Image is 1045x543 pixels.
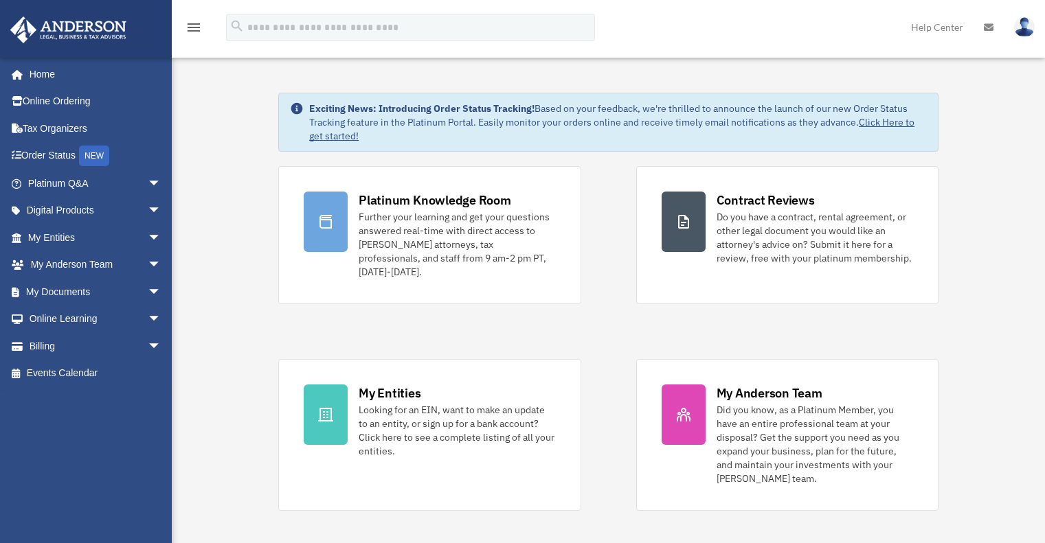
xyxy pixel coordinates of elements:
div: My Entities [359,384,420,402]
span: arrow_drop_down [148,170,175,198]
div: Did you know, as a Platinum Member, you have an entire professional team at your disposal? Get th... [717,403,913,485]
a: Digital Productsarrow_drop_down [10,197,182,224]
div: Looking for an EIN, want to make an update to an entity, or sign up for a bank account? Click her... [359,403,555,458]
a: My Entities Looking for an EIN, want to make an update to an entity, or sign up for a bank accoun... [278,359,581,511]
a: Online Learningarrow_drop_down [10,305,182,333]
span: arrow_drop_down [148,251,175,279]
img: Anderson Advisors Platinum Portal [6,16,131,43]
a: My Documentsarrow_drop_down [10,278,182,305]
span: arrow_drop_down [148,197,175,225]
a: My Entitiesarrow_drop_down [10,224,182,251]
span: arrow_drop_down [148,332,175,360]
a: Events Calendar [10,360,182,387]
span: arrow_drop_down [148,224,175,252]
a: Contract Reviews Do you have a contract, rental agreement, or other legal document you would like... [636,166,939,304]
div: Based on your feedback, we're thrilled to announce the launch of our new Order Status Tracking fe... [309,102,927,143]
strong: Exciting News: Introducing Order Status Tracking! [309,102,535,115]
a: Home [10,60,175,88]
a: My Anderson Teamarrow_drop_down [10,251,182,279]
i: search [229,19,245,34]
a: Online Ordering [10,88,182,115]
a: Order StatusNEW [10,142,182,170]
div: My Anderson Team [717,384,822,402]
span: arrow_drop_down [148,278,175,306]
div: Further your learning and get your questions answered real-time with direct access to [PERSON_NAM... [359,210,555,279]
div: Do you have a contract, rental agreement, or other legal document you would like an attorney's ad... [717,210,913,265]
div: Platinum Knowledge Room [359,192,511,209]
a: Billingarrow_drop_down [10,332,182,360]
a: menu [186,24,202,36]
a: Platinum Knowledge Room Further your learning and get your questions answered real-time with dire... [278,166,581,304]
a: Tax Organizers [10,115,182,142]
i: menu [186,19,202,36]
img: User Pic [1014,17,1035,37]
a: Click Here to get started! [309,116,914,142]
div: Contract Reviews [717,192,815,209]
a: Platinum Q&Aarrow_drop_down [10,170,182,197]
a: My Anderson Team Did you know, as a Platinum Member, you have an entire professional team at your... [636,359,939,511]
div: NEW [79,146,109,166]
span: arrow_drop_down [148,305,175,334]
